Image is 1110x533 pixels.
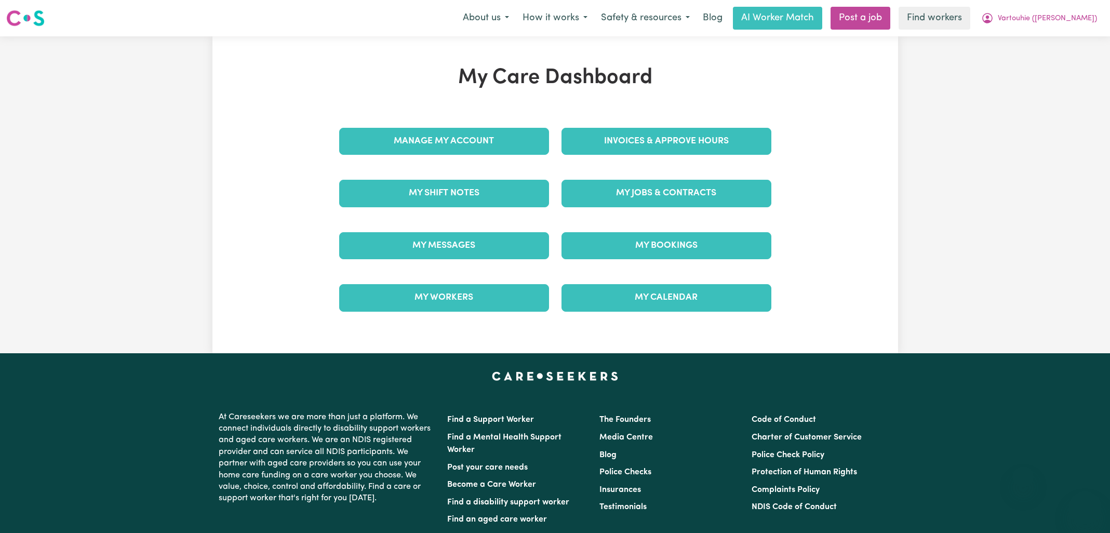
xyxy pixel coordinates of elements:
a: Careseekers logo [6,6,45,30]
a: My Bookings [561,232,771,259]
a: Post a job [831,7,890,30]
a: Police Check Policy [752,451,824,459]
a: Become a Care Worker [447,481,536,489]
a: Blog [599,451,617,459]
a: The Founders [599,416,651,424]
a: My Calendar [561,284,771,311]
a: Code of Conduct [752,416,816,424]
span: Vartouhie ([PERSON_NAME]) [998,13,1097,24]
a: Charter of Customer Service [752,433,862,442]
a: Find a Support Worker [447,416,534,424]
a: Protection of Human Rights [752,468,857,476]
a: Media Centre [599,433,653,442]
a: Testimonials [599,503,647,511]
a: Insurances [599,486,641,494]
a: My Shift Notes [339,180,549,207]
button: How it works [516,7,594,29]
a: Complaints Policy [752,486,820,494]
a: NDIS Code of Conduct [752,503,837,511]
button: My Account [974,7,1104,29]
a: Find a disability support worker [447,498,569,507]
a: My Messages [339,232,549,259]
img: Careseekers logo [6,9,45,28]
a: Invoices & Approve Hours [561,128,771,155]
a: Post your care needs [447,463,528,472]
a: AI Worker Match [733,7,822,30]
a: Find a Mental Health Support Worker [447,433,561,454]
a: Find workers [899,7,970,30]
a: Manage My Account [339,128,549,155]
a: Blog [697,7,729,30]
button: About us [456,7,516,29]
h1: My Care Dashboard [333,65,778,90]
a: Police Checks [599,468,651,476]
button: Safety & resources [594,7,697,29]
a: My Jobs & Contracts [561,180,771,207]
a: My Workers [339,284,549,311]
p: At Careseekers we are more than just a platform. We connect individuals directly to disability su... [219,407,435,509]
iframe: Close message [1013,467,1034,487]
a: Find an aged care worker [447,515,547,524]
a: Careseekers home page [492,372,618,380]
iframe: Button to launch messaging window [1068,491,1102,525]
